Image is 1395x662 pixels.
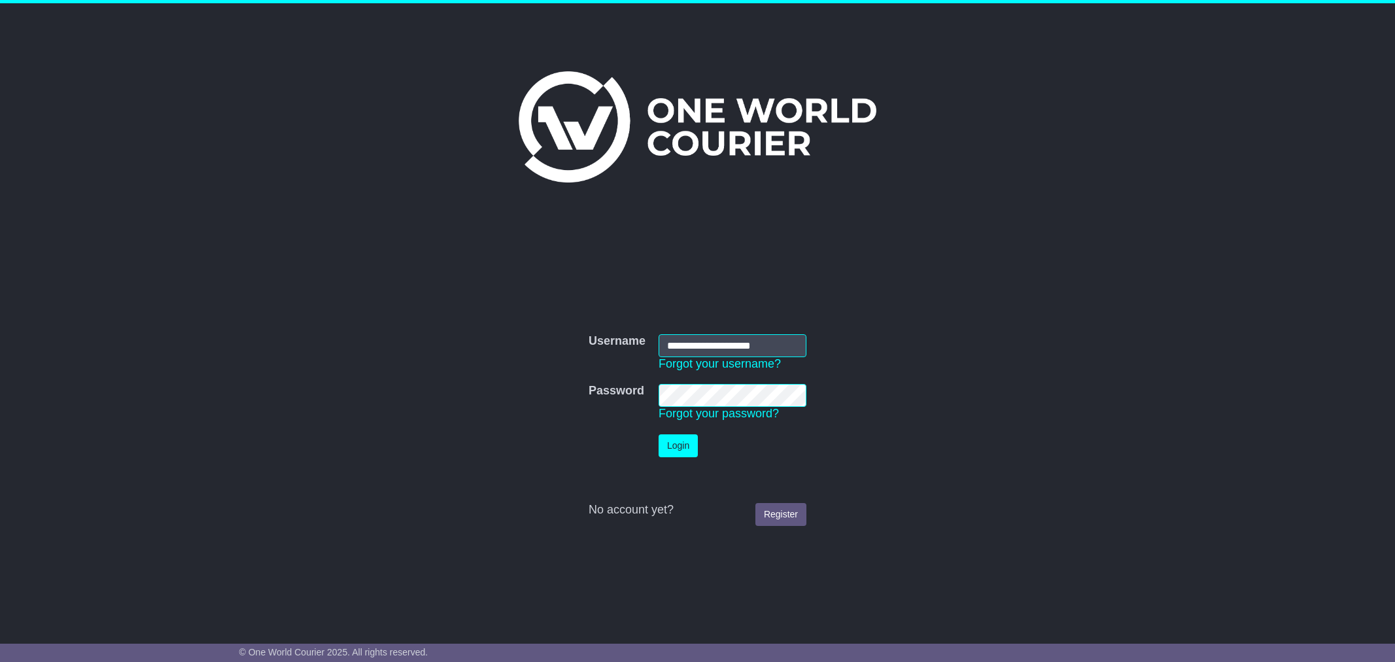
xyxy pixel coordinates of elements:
[519,71,876,183] img: One World
[659,434,698,457] button: Login
[755,503,806,526] a: Register
[589,334,646,349] label: Username
[239,647,428,657] span: © One World Courier 2025. All rights reserved.
[589,503,806,517] div: No account yet?
[659,357,781,370] a: Forgot your username?
[659,407,779,420] a: Forgot your password?
[589,384,644,398] label: Password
